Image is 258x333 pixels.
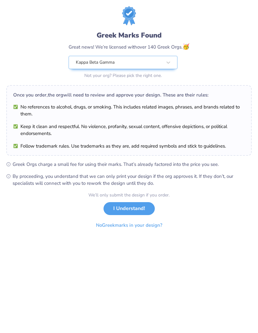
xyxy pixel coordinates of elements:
span: Greek Orgs charge a small fee for using their marks. That’s already factored into the price you see. [13,161,252,168]
img: license-marks-badge.png [122,6,136,25]
li: Follow trademark rules. Use trademarks as they are, add required symbols and stick to guidelines. [13,143,245,149]
div: Not your org? Please pick the right one. [69,72,177,79]
div: Great news! We’re licensed with over 140 Greek Orgs. [69,43,189,51]
li: No references to alcohol, drugs, or smoking. This includes related images, phrases, and brands re... [13,103,245,117]
li: Keep it clean and respectful. No violence, profanity, sexual content, offensive depictions, or po... [13,123,245,137]
span: By proceeding, you understand that we can only print your design if the org approves it. If they ... [13,173,252,187]
button: I Understand! [104,202,155,215]
button: NoGreekmarks in your design? [91,219,168,232]
span: 🥳 [182,43,189,50]
div: We’ll only submit the design if you order. [88,192,170,198]
div: Greek Marks Found [69,30,189,40]
div: Once you order, the org will need to review and approve your design. These are their rules: [13,91,245,98]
